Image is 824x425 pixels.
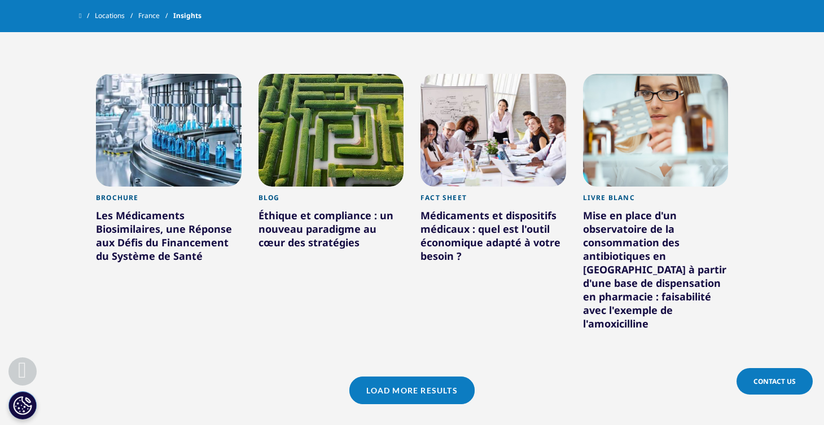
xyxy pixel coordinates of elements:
[583,187,729,360] a: Livre Blanc Mise en place d'un observatoire de la consommation des antibiotiques en [GEOGRAPHIC_D...
[420,193,566,209] div: Fact Sheet
[8,391,37,419] button: Paramètres des cookies
[349,377,474,404] a: Load More Results
[138,6,173,26] a: France
[420,187,566,292] a: Fact Sheet Médicaments et dispositifs médicaux : quel est l'outil économique adapté à votre besoin ?
[96,187,242,292] a: Brochure Les Médicaments Biosimilaires, une Réponse aux Défis du Financement du Système de Santé
[583,193,729,209] div: Livre Blanc
[96,209,242,267] div: Les Médicaments Biosimilaires, une Réponse aux Défis du Financement du Système de Santé
[258,187,404,278] a: Blog Éthique et compliance : un nouveau paradigme au cœur des stratégies
[173,6,201,26] span: Insights
[95,6,138,26] a: Locations
[96,193,242,209] div: Brochure
[258,193,404,209] div: Blog
[583,209,729,335] div: Mise en place d'un observatoire de la consommation des antibiotiques en [GEOGRAPHIC_DATA] à parti...
[753,377,796,386] span: Contact Us
[420,209,566,267] div: Médicaments et dispositifs médicaux : quel est l'outil économique adapté à votre besoin ?
[737,368,813,395] a: Contact Us
[258,209,404,254] div: Éthique et compliance : un nouveau paradigme au cœur des stratégies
